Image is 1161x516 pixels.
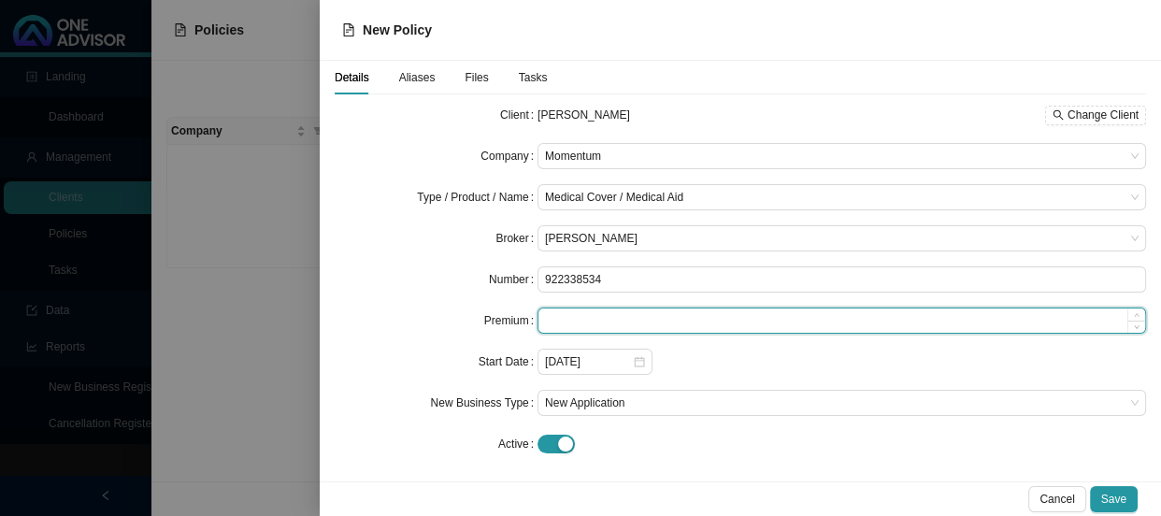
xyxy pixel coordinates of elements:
[495,225,537,251] label: Broker
[1090,486,1138,512] button: Save
[1134,312,1139,318] span: up
[363,22,432,37] span: New Policy
[1039,490,1074,509] span: Cancel
[430,390,537,416] label: New Business Type
[498,431,537,457] label: Active
[545,391,1139,415] span: New Application
[1101,490,1126,509] span: Save
[480,143,537,169] label: Company
[1134,324,1139,330] span: down
[1127,308,1145,321] span: Increase Value
[1028,486,1085,512] button: Cancel
[479,349,537,375] label: Start Date
[545,144,1139,168] span: Momentum
[1045,106,1146,125] button: Change Client
[545,226,1139,251] span: Joanne Bormann
[1127,321,1145,333] span: Decrease Value
[465,72,488,83] span: Files
[342,23,355,36] span: file-text
[399,72,436,83] span: Aliases
[537,108,630,122] span: [PERSON_NAME]
[489,266,537,293] label: Number
[519,72,548,83] span: Tasks
[484,308,537,334] label: Premium
[335,72,369,83] span: Details
[1053,109,1064,121] span: search
[417,184,537,210] label: Type / Product / Name
[1068,106,1139,124] span: Change Client
[500,102,537,128] label: Client
[545,352,632,371] input: Select date
[545,185,1139,209] span: Medical Cover / Medical Aid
